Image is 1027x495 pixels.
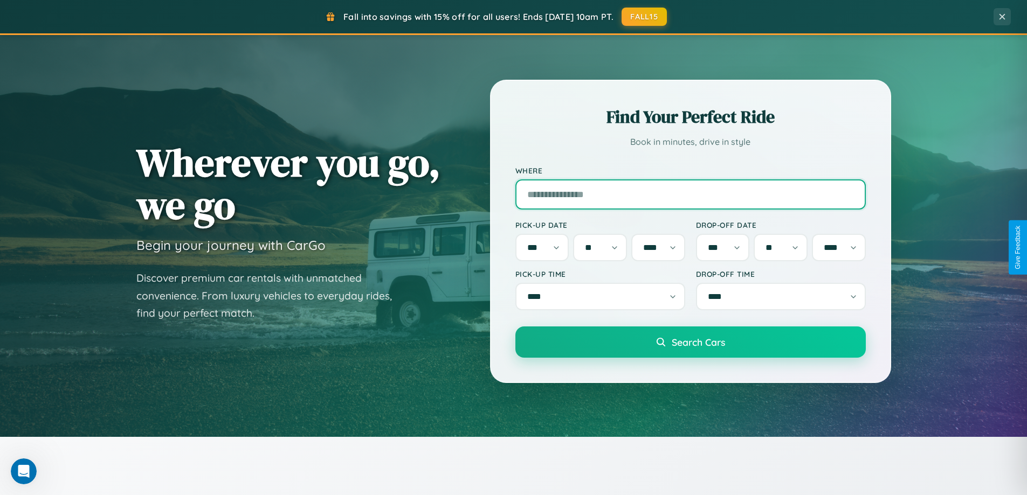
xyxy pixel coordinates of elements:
[515,134,866,150] p: Book in minutes, drive in style
[515,269,685,278] label: Pick-up Time
[136,269,406,322] p: Discover premium car rentals with unmatched convenience. From luxury vehicles to everyday rides, ...
[515,220,685,229] label: Pick-up Date
[515,105,866,129] h2: Find Your Perfect Ride
[672,336,725,348] span: Search Cars
[515,326,866,358] button: Search Cars
[515,166,866,175] label: Where
[136,141,440,226] h1: Wherever you go, we go
[1014,226,1022,269] div: Give Feedback
[622,8,667,26] button: FALL15
[696,220,866,229] label: Drop-off Date
[343,11,614,22] span: Fall into savings with 15% off for all users! Ends [DATE] 10am PT.
[696,269,866,278] label: Drop-off Time
[11,458,37,484] iframe: Intercom live chat
[136,237,326,253] h3: Begin your journey with CarGo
